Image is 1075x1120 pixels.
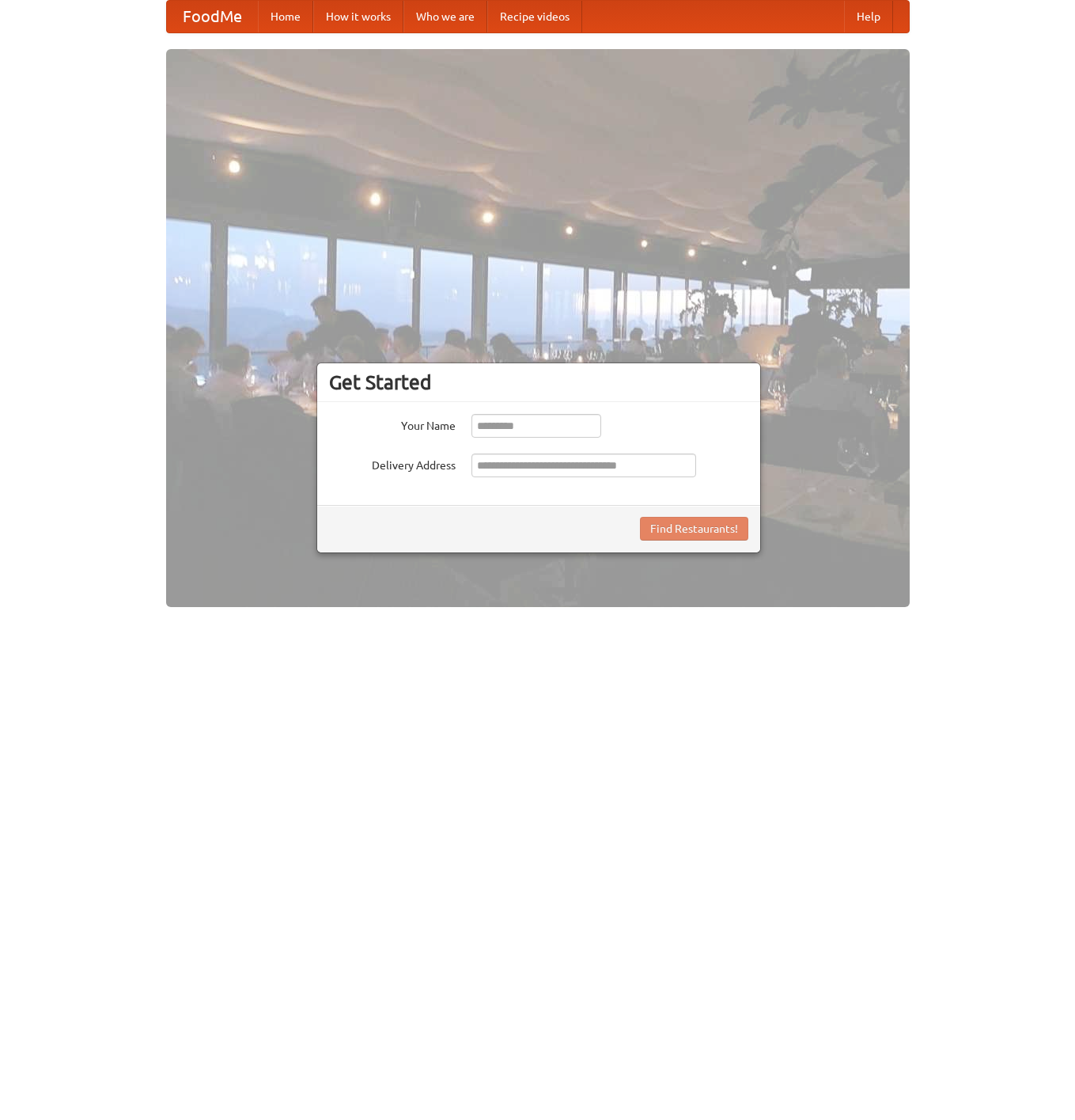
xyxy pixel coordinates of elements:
[329,370,748,394] h3: Get Started
[313,1,403,32] a: How it works
[640,517,748,541] button: Find Restaurants!
[329,414,456,434] label: Your Name
[258,1,313,32] a: Home
[487,1,582,32] a: Recipe videos
[403,1,487,32] a: Who we are
[329,454,456,473] label: Delivery Address
[167,1,258,32] a: FoodMe
[844,1,893,32] a: Help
